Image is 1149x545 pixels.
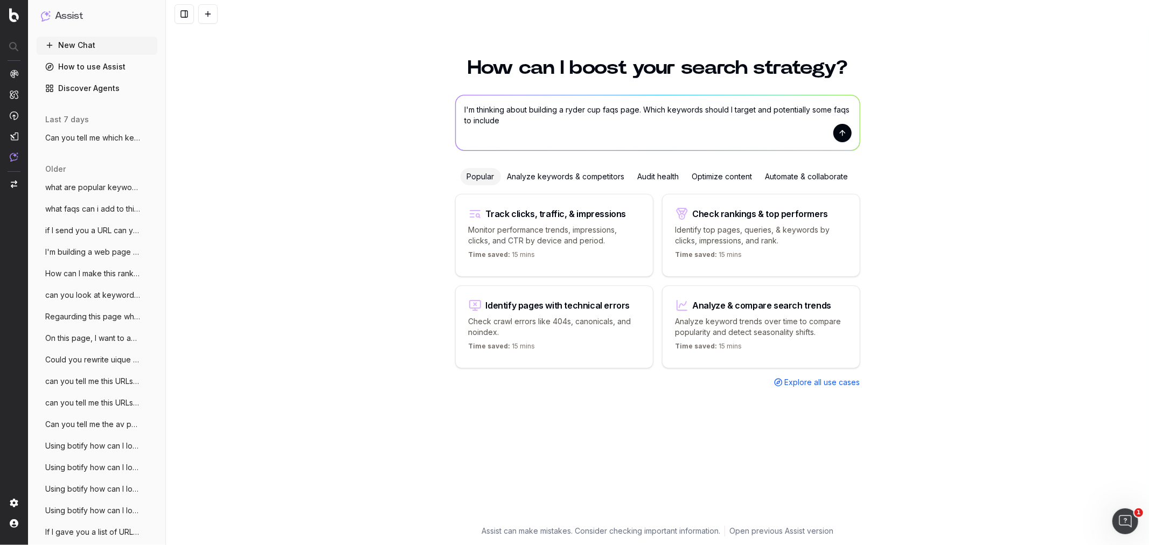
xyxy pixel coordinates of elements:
[10,90,18,99] img: Intelligence
[469,250,535,263] p: 15 mins
[45,484,140,494] span: Using botify how can I look at a specifi
[631,168,686,185] div: Audit health
[469,316,640,338] p: Check crawl errors like 404s, canonicals, and noindex.
[37,308,157,325] button: Regaurding this page what faqs could I a
[37,437,157,455] button: Using botify how can I look at a specifi
[486,301,630,310] div: Identify pages with technical errors
[37,351,157,368] button: Could you rewrite uique copy for this pa
[37,502,157,519] button: Using botify how can I look at a specifi
[37,416,157,433] button: Can you tell me the av pos for this Url
[41,11,51,21] img: Assist
[45,182,140,193] span: what are popular keywords related to the
[676,316,847,338] p: Analyze keyword trends over time to compare popularity and detect seasonality shifts.
[501,168,631,185] div: Analyze keywords & competitors
[45,376,140,387] span: can you tell me this URLs avg pos for se
[10,499,18,507] img: Setting
[37,80,157,97] a: Discover Agents
[10,111,18,120] img: Activation
[759,168,855,185] div: Automate & collaborate
[45,290,140,301] span: can you look at keyword data for multi c
[37,330,157,347] button: On this page, I want to adjust this copy
[11,180,17,188] img: Switch project
[676,225,847,246] p: Identify top pages, queries, & keywords by clicks, impressions, and rank.
[729,526,833,536] a: Open previous Assist version
[686,168,759,185] div: Optimize content
[45,527,140,537] span: If I gave you a list of URLs could you t
[37,523,157,541] button: If I gave you a list of URLs could you t
[37,265,157,282] button: How can I make this rank higher on serps
[10,519,18,528] img: My account
[37,459,157,476] button: Using botify how can I look at a specifi
[55,9,83,24] h1: Assist
[469,342,535,355] p: 15 mins
[41,9,153,24] button: Assist
[45,164,66,174] span: older
[45,311,140,322] span: Regaurding this page what faqs could I a
[469,225,640,246] p: Monitor performance trends, impressions, clicks, and CTR by device and period.
[37,394,157,411] button: can you tell me this URLs avg pos for se
[45,247,140,257] span: I'm building a web page to compete with
[45,419,140,430] span: Can you tell me the av pos for this Url
[45,204,140,214] span: what faqs can i add to this page https:/
[1112,508,1138,534] iframe: Intercom live chat
[9,8,19,22] img: Botify logo
[455,58,860,78] h1: How can I boost your search strategy?
[45,132,140,143] span: Can you tell me which keywords including
[469,250,511,258] span: Time saved:
[37,200,157,218] button: what faqs can i add to this page https:/
[37,129,157,146] button: Can you tell me which keywords including
[693,209,828,218] div: Check rankings & top performers
[486,209,626,218] div: Track clicks, traffic, & impressions
[785,377,860,388] span: Explore all use cases
[45,354,140,365] span: Could you rewrite uique copy for this pa
[774,377,860,388] a: Explore all use cases
[45,462,140,473] span: Using botify how can I look at a specifi
[469,342,511,350] span: Time saved:
[45,333,140,344] span: On this page, I want to adjust this copy
[10,132,18,141] img: Studio
[37,287,157,304] button: can you look at keyword data for multi c
[676,250,742,263] p: 15 mins
[37,179,157,196] button: what are popular keywords related to the
[45,114,89,125] span: last 7 days
[676,250,718,258] span: Time saved:
[45,441,140,451] span: Using botify how can I look at a specifi
[676,342,742,355] p: 15 mins
[37,222,157,239] button: if I send you a URL can you tell me it's
[37,58,157,75] a: How to use Assist
[37,37,157,54] button: New Chat
[10,152,18,162] img: Assist
[45,397,140,408] span: can you tell me this URLs avg pos for se
[37,373,157,390] button: can you tell me this URLs avg pos for se
[45,225,140,236] span: if I send you a URL can you tell me it's
[693,301,832,310] div: Analyze & compare search trends
[676,342,718,350] span: Time saved:
[45,505,140,516] span: Using botify how can I look at a specifi
[37,480,157,498] button: Using botify how can I look at a specifi
[10,69,18,78] img: Analytics
[1134,508,1143,517] span: 1
[37,243,157,261] button: I'm building a web page to compete with
[456,95,860,150] textarea: I'm thinking about building a ryder cup faqs page. Which keywords should I target and potentially...
[482,526,720,536] p: Assist can make mistakes. Consider checking important information.
[461,168,501,185] div: Popular
[45,268,140,279] span: How can I make this rank higher on serps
